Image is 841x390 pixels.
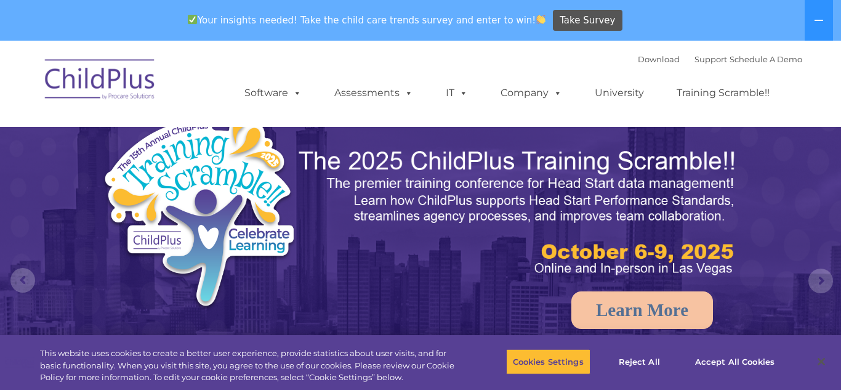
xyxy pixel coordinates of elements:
button: Close [808,348,835,375]
a: Take Survey [553,10,622,31]
div: This website uses cookies to create a better user experience, provide statistics about user visit... [40,347,462,384]
img: 👏 [536,15,545,24]
span: Your insights needed! Take the child care trends survey and enter to win! [182,8,551,32]
a: Support [694,54,727,64]
a: Company [488,81,574,105]
a: Training Scramble!! [664,81,782,105]
font: | [638,54,802,64]
a: Schedule A Demo [730,54,802,64]
a: Learn More [571,291,713,329]
button: Reject All [601,349,678,375]
button: Cookies Settings [506,349,590,375]
img: ChildPlus by Procare Solutions [39,51,162,112]
img: ✅ [188,15,197,24]
a: Software [232,81,314,105]
button: Accept All Cookies [688,349,781,375]
a: Assessments [322,81,425,105]
span: Last name [171,81,209,91]
a: University [582,81,656,105]
a: Download [638,54,680,64]
a: IT [433,81,480,105]
span: Phone number [171,132,223,141]
span: Take Survey [560,10,615,31]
